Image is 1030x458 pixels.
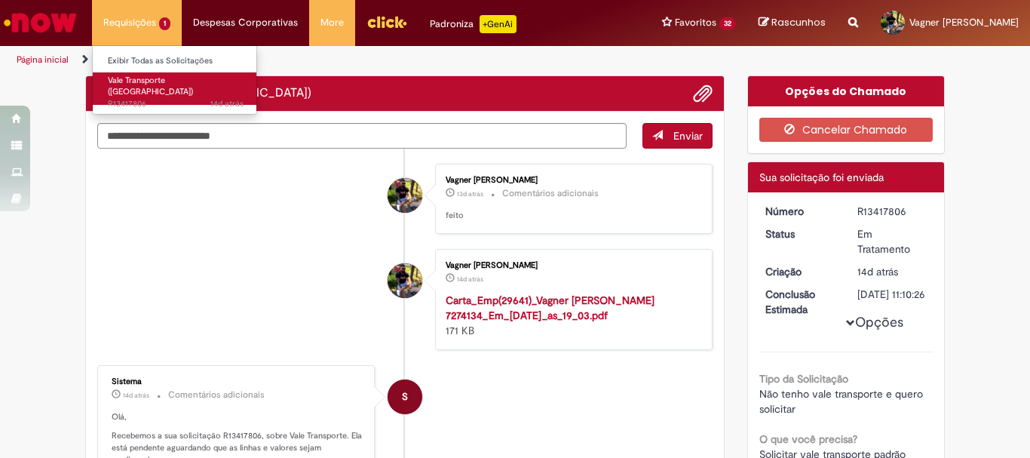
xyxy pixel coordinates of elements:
span: 14d atrás [210,98,244,109]
div: R13417806 [857,204,927,219]
time: 14/08/2025 14:10:26 [123,391,149,400]
span: Vale Transporte ([GEOGRAPHIC_DATA]) [108,75,193,98]
span: Rascunhos [771,15,826,29]
img: ServiceNow [2,8,79,38]
div: Vagner Lemos De Almeida [388,263,422,298]
a: Carta_Emp(29641)_Vagner [PERSON_NAME] 7274134_Em_[DATE]_as_19_03.pdf [446,294,654,322]
div: Vagner [PERSON_NAME] [446,176,697,185]
time: 15/08/2025 21:17:25 [457,189,483,198]
time: 14/08/2025 14:10:22 [857,265,898,278]
button: Enviar [642,123,713,149]
small: Comentários adicionais [168,389,265,401]
div: 171 KB [446,293,697,338]
span: Não tenho vale transporte e quero solicitar [759,387,926,416]
div: Vagner Lemos De Almeida [388,178,422,213]
div: Em Tratamento [857,226,927,257]
time: 14/08/2025 20:04:55 [457,275,483,284]
div: Opções do Chamado [748,76,945,106]
span: S [402,379,408,415]
div: 14/08/2025 14:10:22 [857,264,927,279]
b: Tipo da Solicitação [759,372,848,386]
span: 14d atrás [857,265,898,278]
button: Adicionar anexos [693,84,713,103]
span: 1 [159,17,170,30]
span: Sua solicitação foi enviada [759,171,884,184]
a: Página inicial [17,54,69,66]
span: Requisições [103,15,156,30]
span: 13d atrás [457,189,483,198]
span: Despesas Corporativas [193,15,298,30]
span: Favoritos [675,15,716,30]
span: Vagner [PERSON_NAME] [909,16,1019,29]
dt: Status [754,226,847,241]
ul: Trilhas de página [11,46,676,74]
time: 14/08/2025 14:10:23 [210,98,244,109]
div: [DATE] 11:10:26 [857,287,927,302]
textarea: Digite sua mensagem aqui... [97,123,627,149]
a: Rascunhos [759,16,826,30]
b: O que você precisa? [759,432,857,446]
p: feito [446,210,697,222]
span: R13417806 [108,98,244,110]
button: Cancelar Chamado [759,118,933,142]
div: System [388,380,422,414]
a: Aberto R13417806 : Vale Transporte (VT) [93,72,259,105]
div: Vagner [PERSON_NAME] [446,261,697,270]
img: click_logo_yellow_360x200.png [366,11,407,33]
span: Enviar [673,129,703,143]
span: 14d atrás [457,275,483,284]
dt: Criação [754,264,847,279]
dt: Conclusão Estimada [754,287,847,317]
p: +GenAi [480,15,517,33]
span: More [320,15,344,30]
span: 32 [719,17,736,30]
p: Olá, [112,411,363,423]
span: 14d atrás [123,391,149,400]
small: Comentários adicionais [502,187,599,200]
ul: Requisições [92,45,257,115]
div: Padroniza [430,15,517,33]
dt: Número [754,204,847,219]
div: Sistema [112,377,363,386]
a: Exibir Todas as Solicitações [93,53,259,69]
